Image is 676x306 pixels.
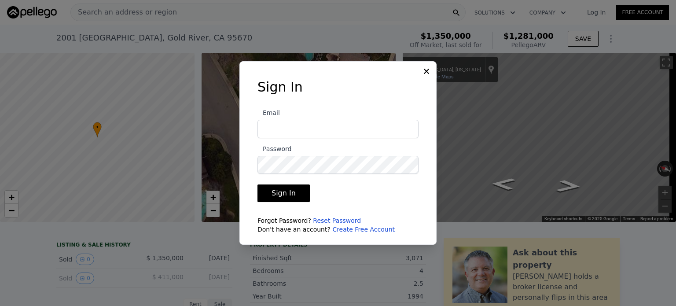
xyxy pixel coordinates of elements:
[257,109,280,116] span: Email
[313,217,361,224] a: Reset Password
[257,79,419,95] h3: Sign In
[257,156,419,174] input: Password
[257,120,419,138] input: Email
[257,145,291,152] span: Password
[332,226,395,233] a: Create Free Account
[257,184,310,202] button: Sign In
[257,216,419,234] div: Forgot Password? Don't have an account?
